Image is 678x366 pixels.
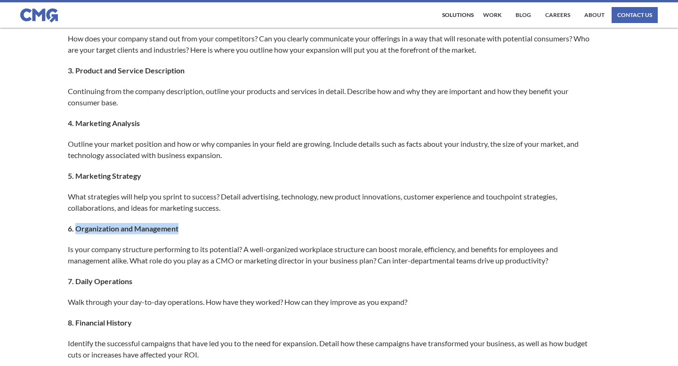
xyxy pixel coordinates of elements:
[68,277,132,286] strong: 7. Daily Operations
[68,138,601,161] p: Outline your market position and how or why companies in your field are growing. Include details ...
[442,12,474,18] div: Solutions
[68,171,141,180] strong: 5. Marketing Strategy
[582,7,607,23] a: About
[481,7,504,23] a: work
[68,318,132,327] strong: 8. Financial History
[68,244,601,266] p: Is your company structure performing to its potential? A well-organized workplace structure can b...
[68,119,140,127] strong: 4. Marketing Analysis
[68,224,178,233] strong: 6. Organization and Management
[68,66,185,75] strong: 3. Product and Service Description
[68,296,601,308] p: Walk through your day-to-day operations. How have they worked? How can they improve as you expand?
[68,86,601,108] p: Continuing from the company description, outline your products and services in detail. Describe h...
[543,7,573,23] a: Careers
[20,8,58,23] img: CMG logo in blue.
[68,33,601,56] p: How does your company stand out from your competitors? Can you clearly communicate your offerings...
[617,12,652,18] div: contact us
[68,191,601,214] p: What strategies will help you sprint to success? Detail advertising, technology, new product inno...
[513,7,533,23] a: Blog
[68,338,601,360] p: Identify the successful campaigns that have led you to the need for expansion. Detail how these c...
